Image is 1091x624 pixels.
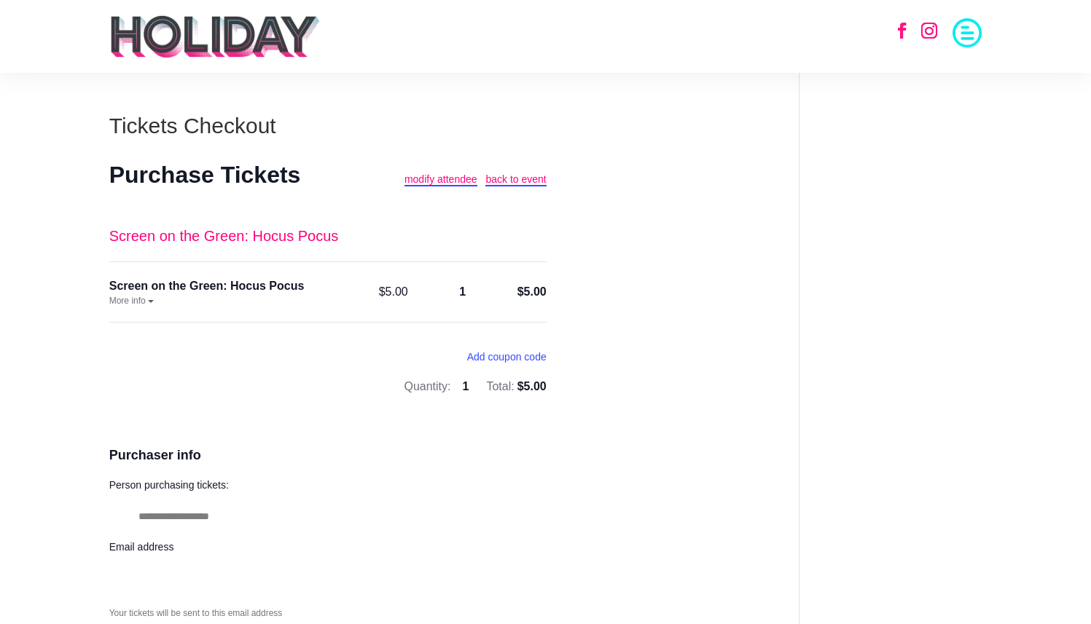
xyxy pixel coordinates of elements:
a: modify attendee [404,173,477,186]
a: back to event [485,173,546,186]
span: Quantity: [404,380,450,392]
div: Screen on the Green: Hocus Pocus [109,277,367,296]
label: Person purchasing tickets: [109,479,229,491]
a: Follow on Instagram [913,15,945,47]
button: Add coupon code [467,351,547,368]
div: Your tickets will be sent to this email address [109,607,547,620]
div: 1 [441,283,485,301]
label: Email address [109,541,174,553]
span: Total: [486,380,514,392]
h3: Purchase Tickets [109,159,404,191]
a: Screen on the Green: Hocus Pocus [109,228,339,244]
div: $5.00 [485,283,547,301]
span: 1 [463,380,469,392]
h4: Purchaser info [109,446,547,465]
a: Follow on Facebook [886,15,918,47]
span: More info [109,296,146,306]
button: More info [109,295,154,307]
h1: Tickets Checkout [109,115,752,144]
span: $5.00 [517,380,547,392]
img: holiday-logo-black [109,15,321,58]
span: $5.00 [379,283,441,301]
